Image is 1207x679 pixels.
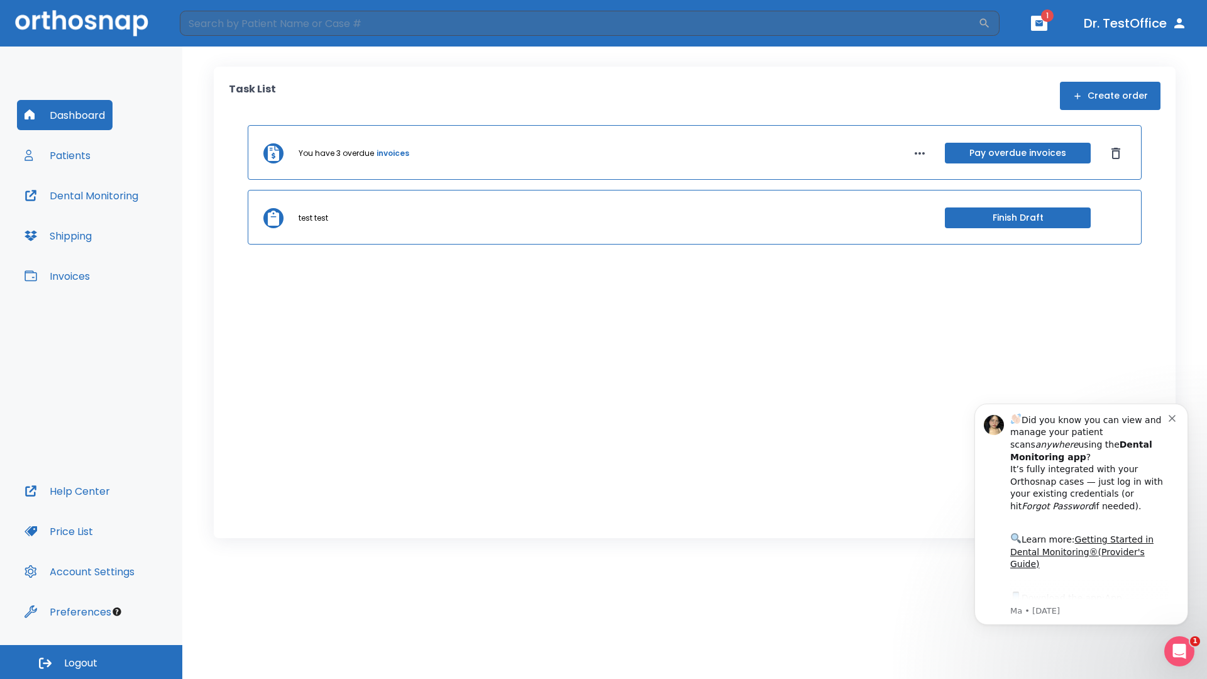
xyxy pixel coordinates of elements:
[1060,82,1160,110] button: Create order
[299,213,328,224] p: test test
[1079,12,1192,35] button: Dr. TestOffice
[945,143,1091,163] button: Pay overdue invoices
[1164,636,1194,666] iframe: Intercom live chat
[377,148,409,159] a: invoices
[17,261,97,291] button: Invoices
[17,516,101,546] button: Price List
[17,556,142,587] button: Account Settings
[1190,636,1200,646] span: 1
[17,597,119,627] button: Preferences
[17,476,118,506] button: Help Center
[299,148,374,159] p: You have 3 overdue
[956,388,1207,673] iframe: Intercom notifications message
[945,207,1091,228] button: Finish Draft
[180,11,978,36] input: Search by Patient Name or Case #
[1041,9,1054,22] span: 1
[64,656,97,670] span: Logout
[17,100,113,130] button: Dashboard
[17,221,99,251] button: Shipping
[17,180,146,211] button: Dental Monitoring
[229,82,276,110] p: Task List
[111,606,123,617] div: Tooltip anchor
[15,10,148,36] img: Orthosnap
[1106,143,1126,163] button: Dismiss
[17,140,98,170] button: Patients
